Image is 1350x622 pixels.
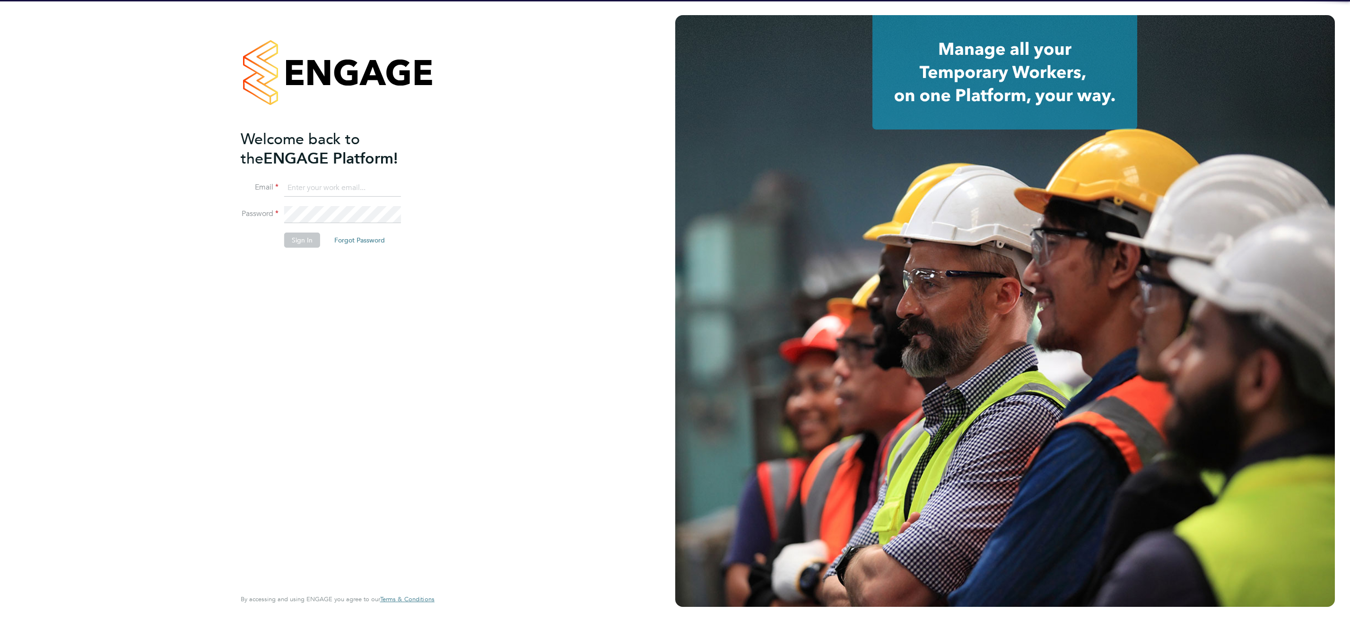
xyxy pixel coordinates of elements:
[380,595,435,603] span: Terms & Conditions
[380,596,435,603] a: Terms & Conditions
[241,130,360,168] span: Welcome back to the
[241,130,425,168] h2: ENGAGE Platform!
[284,233,320,248] button: Sign In
[241,182,279,192] label: Email
[241,209,279,219] label: Password
[327,233,392,248] button: Forgot Password
[284,180,401,197] input: Enter your work email...
[241,595,435,603] span: By accessing and using ENGAGE you agree to our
